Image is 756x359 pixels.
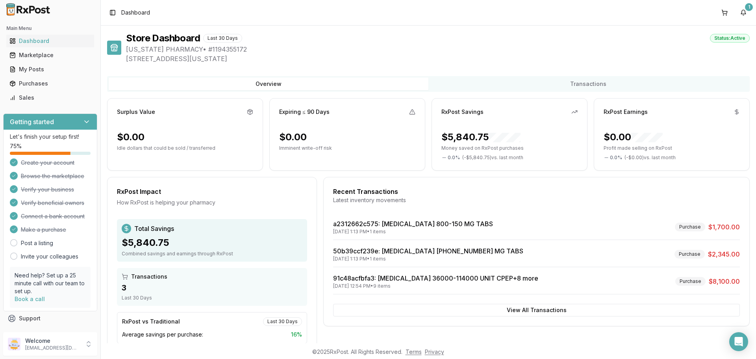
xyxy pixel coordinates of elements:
div: RxPost Savings [441,108,484,116]
p: [EMAIL_ADDRESS][DOMAIN_NAME] [25,345,80,351]
h1: Store Dashboard [126,32,200,45]
span: Create your account [21,159,74,167]
a: Purchases [6,76,94,91]
div: 3 [122,282,302,293]
span: Verify beneficial owners [21,199,84,207]
a: Book a call [15,296,45,302]
h2: Main Menu [6,25,94,32]
p: Money saved on RxPost purchases [441,145,578,151]
a: 50b39ccf239e: [MEDICAL_DATA] [PHONE_NUMBER] MG TABS [333,247,523,255]
span: 0.0 % [448,154,460,161]
div: $5,840.75 [122,236,302,249]
p: Idle dollars that could be sold / transferred [117,145,253,151]
button: My Posts [3,63,97,76]
button: Marketplace [3,49,97,61]
img: User avatar [8,338,20,350]
a: Terms [406,348,422,355]
span: Browse the marketplace [21,172,84,180]
span: ( - $0.00 ) vs. last month [624,154,676,161]
span: [US_STATE] PHARMACY • # 1194355172 [126,45,750,54]
a: Sales [6,91,94,105]
div: How RxPost is helping your pharmacy [117,199,307,206]
a: My Posts [6,62,94,76]
div: RxPost Impact [117,187,307,196]
button: Transactions [428,78,748,90]
span: $8,100.00 [709,277,740,286]
div: Dashboard [9,37,91,45]
span: Verify your business [21,186,74,193]
span: $1,700.00 [708,222,740,232]
button: Support [3,311,97,326]
button: Dashboard [3,35,97,47]
div: Combined savings and earnings through RxPost [122,251,302,257]
button: 1 [737,6,750,19]
span: 0.0 % [610,154,622,161]
h3: Getting started [10,117,54,126]
span: Total Savings [134,224,174,233]
div: Status: Active [710,34,750,43]
a: a2312662c575: [MEDICAL_DATA] 800-150 MG TABS [333,220,493,228]
a: 91c48acfbfa3: [MEDICAL_DATA] 36000-114000 UNIT CPEP+8 more [333,274,538,282]
div: Recent Transactions [333,187,740,196]
span: ( - $5,840.75 ) vs. last month [462,154,523,161]
span: 16 % [291,331,302,339]
div: [DATE] 1:13 PM • 1 items [333,256,523,262]
div: Last 30 Days [263,317,302,326]
a: Dashboard [6,34,94,48]
span: Dashboard [121,9,150,17]
button: View All Transactions [333,304,740,316]
div: $5,840.75 [441,131,521,143]
div: [DATE] 12:54 PM • 9 items [333,283,538,289]
div: Purchase [675,223,705,231]
div: Expiring ≤ 90 Days [279,108,330,116]
button: Feedback [3,326,97,340]
span: 75 % [10,142,22,150]
div: 1 [745,3,753,11]
div: RxPost vs Traditional [122,318,180,326]
div: Latest inventory movements [333,196,740,204]
span: Connect a bank account [21,212,85,220]
span: Average savings per purchase: [122,331,203,339]
span: Feedback [19,329,46,337]
img: RxPost Logo [3,3,54,16]
div: Marketplace [9,51,91,59]
div: Last 30 Days [122,295,302,301]
p: Need help? Set up a 25 minute call with our team to set up. [15,272,86,295]
p: Profit made selling on RxPost [604,145,740,151]
p: Imminent write-off risk [279,145,415,151]
a: Invite your colleagues [21,253,78,260]
div: RxPost Earnings [604,108,648,116]
div: Surplus Value [117,108,155,116]
p: Let's finish your setup first! [10,133,91,141]
div: Purchases [9,80,91,87]
div: $0.00 [279,131,307,143]
a: Post a listing [21,239,53,247]
div: [DATE] 1:13 PM • 1 items [333,229,493,235]
button: Overview [109,78,428,90]
div: Last 30 Days [203,34,242,43]
nav: breadcrumb [121,9,150,17]
div: My Posts [9,65,91,73]
a: Marketplace [6,48,94,62]
div: Sales [9,94,91,102]
div: $0.00 [117,131,145,143]
a: Privacy [425,348,444,355]
span: $2,345.00 [708,249,740,259]
div: Purchase [674,250,705,259]
span: [STREET_ADDRESS][US_STATE] [126,54,750,63]
div: $0.00 [604,131,663,143]
p: Welcome [25,337,80,345]
button: Purchases [3,77,97,90]
div: Open Intercom Messenger [729,332,748,351]
button: Sales [3,91,97,104]
span: Transactions [131,273,167,281]
div: Purchase [675,277,706,286]
span: Make a purchase [21,226,66,234]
